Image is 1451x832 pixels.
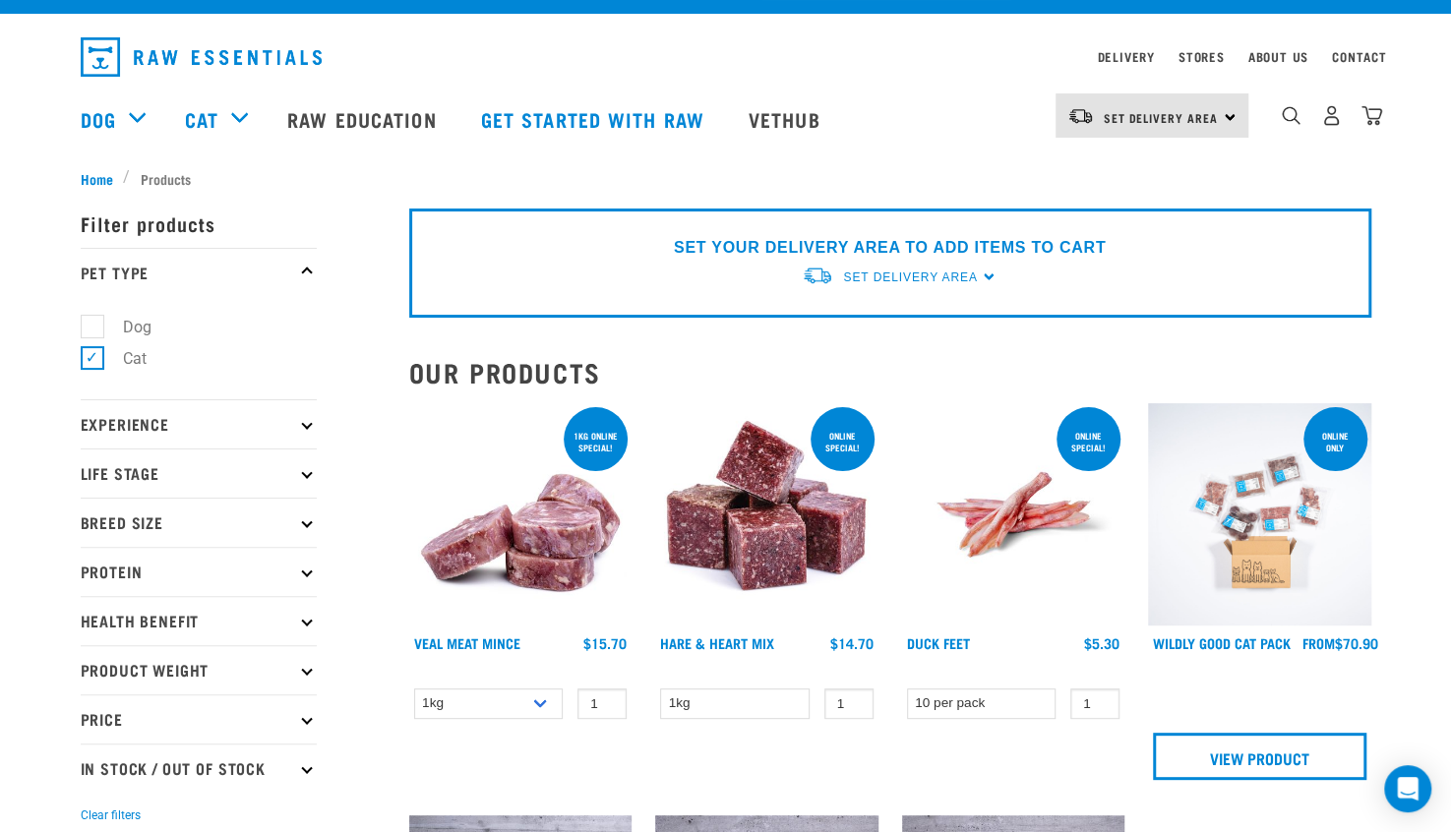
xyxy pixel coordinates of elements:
[674,236,1106,260] p: SET YOUR DELIVERY AREA TO ADD ITEMS TO CART
[81,806,141,824] button: Clear filters
[907,639,970,646] a: Duck Feet
[81,596,317,645] p: Health Benefit
[461,80,729,158] a: Get started with Raw
[824,688,874,719] input: 1
[1153,733,1366,780] a: View Product
[81,547,317,596] p: Protein
[843,270,977,284] span: Set Delivery Area
[577,688,627,719] input: 1
[1247,53,1307,60] a: About Us
[902,403,1125,626] img: Raw Essentials Duck Feet Raw Meaty Bones For Dogs
[65,30,1387,85] nav: dropdown navigation
[409,357,1371,387] h2: Our Products
[81,37,322,77] img: Raw Essentials Logo
[81,743,317,793] p: In Stock / Out Of Stock
[802,266,833,286] img: van-moving.png
[81,694,317,743] p: Price
[185,104,218,134] a: Cat
[81,399,317,448] p: Experience
[830,635,874,651] div: $14.70
[409,403,633,626] img: 1160 Veal Meat Mince Medallions 01
[81,104,116,134] a: Dog
[81,168,1371,189] nav: breadcrumbs
[81,448,317,498] p: Life Stage
[414,639,520,646] a: Veal Meat Mince
[1070,688,1119,719] input: 1
[81,498,317,547] p: Breed Size
[81,199,317,248] p: Filter products
[729,80,845,158] a: Vethub
[268,80,460,158] a: Raw Education
[1361,105,1382,126] img: home-icon@2x.png
[1067,107,1094,125] img: van-moving.png
[1153,639,1291,646] a: Wildly Good Cat Pack
[91,346,154,371] label: Cat
[91,315,159,339] label: Dog
[81,168,124,189] a: Home
[655,403,878,626] img: Pile Of Cubed Hare Heart For Pets
[1179,53,1225,60] a: Stores
[583,635,627,651] div: $15.70
[1321,105,1342,126] img: user.png
[1384,765,1431,812] div: Open Intercom Messenger
[81,645,317,694] p: Product Weight
[1302,635,1378,651] div: $70.90
[1302,639,1335,646] span: FROM
[1332,53,1387,60] a: Contact
[1084,635,1119,651] div: $5.30
[1104,114,1218,121] span: Set Delivery Area
[811,421,875,462] div: ONLINE SPECIAL!
[81,248,317,297] p: Pet Type
[1148,403,1371,626] img: Cat 0 2sec
[564,421,628,462] div: 1kg online special!
[1282,106,1300,125] img: home-icon-1@2x.png
[81,168,113,189] span: Home
[1097,53,1154,60] a: Delivery
[1303,421,1367,462] div: ONLINE ONLY
[660,639,774,646] a: Hare & Heart Mix
[1057,421,1120,462] div: ONLINE SPECIAL!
